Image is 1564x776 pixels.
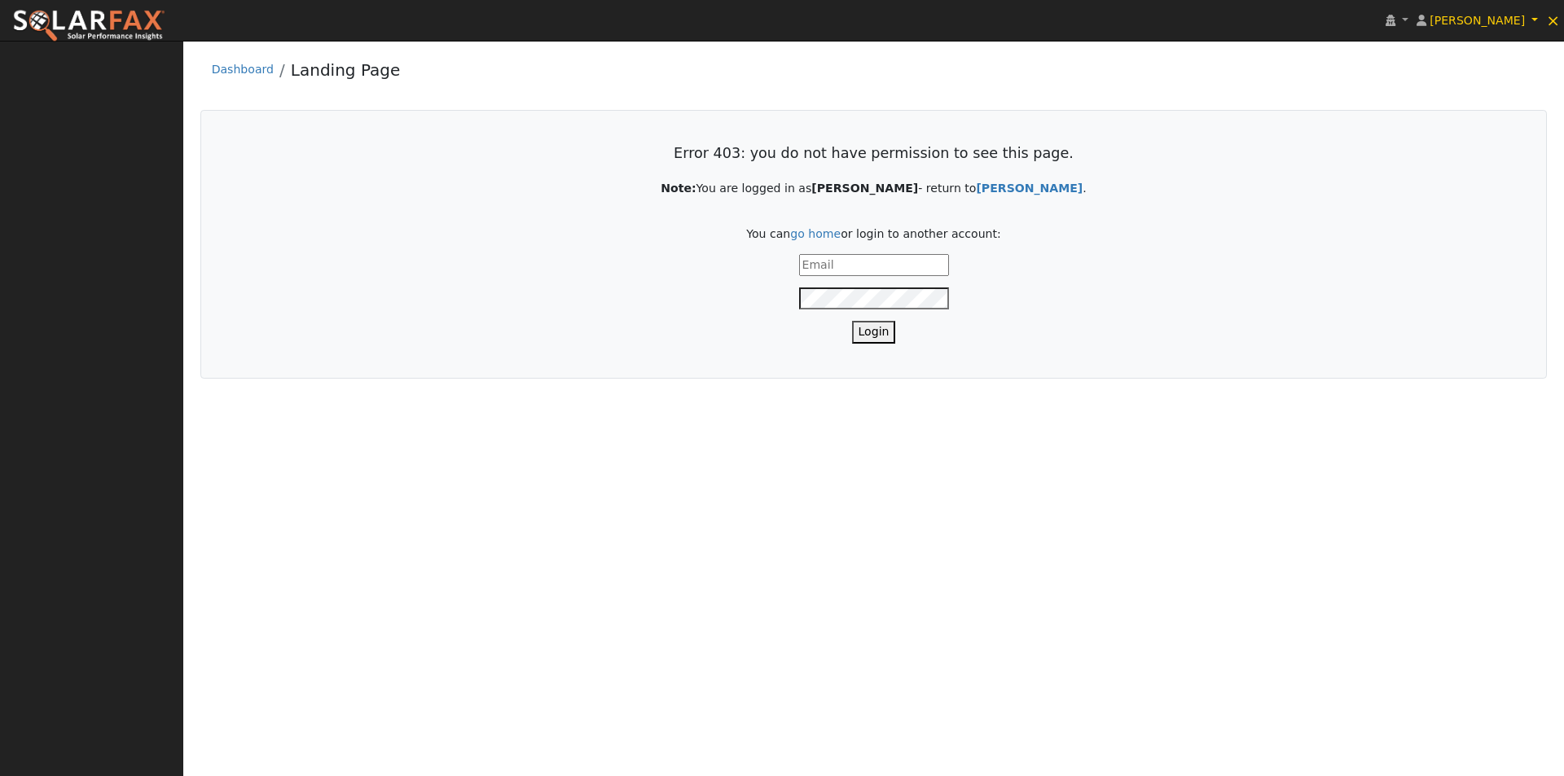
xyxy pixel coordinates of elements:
[976,182,1083,195] a: Back to User
[976,182,1083,195] strong: [PERSON_NAME]
[235,226,1512,243] p: You can or login to another account:
[235,145,1512,162] h3: Error 403: you do not have permission to see this page.
[1546,11,1560,30] span: ×
[274,58,400,90] li: Landing Page
[235,180,1512,197] p: You are logged in as - return to .
[852,321,896,343] button: Login
[661,182,696,195] strong: Note:
[799,254,949,276] input: Email
[212,63,274,76] a: Dashboard
[1430,14,1525,27] span: [PERSON_NAME]
[12,9,165,43] img: SolarFax
[811,182,918,195] strong: [PERSON_NAME]
[790,227,841,240] a: go home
